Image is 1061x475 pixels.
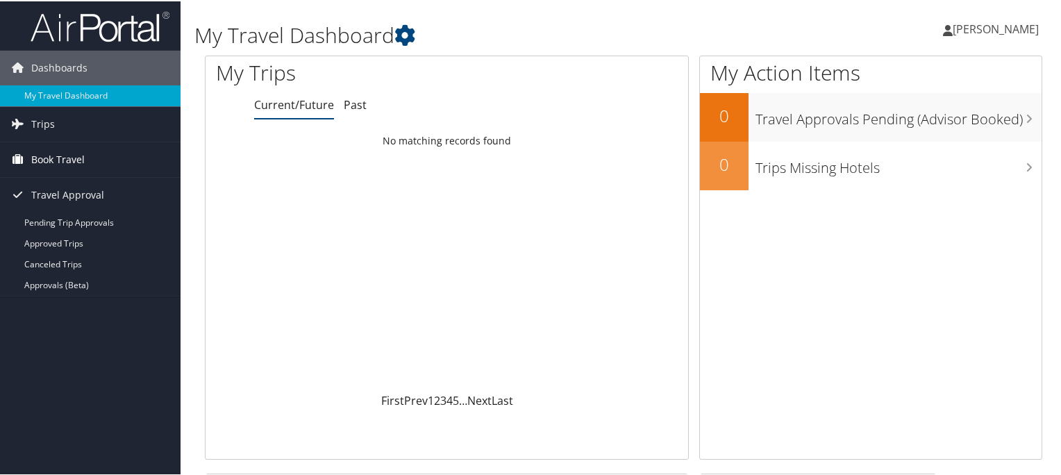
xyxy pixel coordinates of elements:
[453,392,459,407] a: 5
[194,19,767,49] h1: My Travel Dashboard
[440,392,446,407] a: 3
[492,392,513,407] a: Last
[31,176,104,211] span: Travel Approval
[428,392,434,407] a: 1
[700,103,749,126] h2: 0
[434,392,440,407] a: 2
[700,140,1042,189] a: 0Trips Missing Hotels
[755,101,1042,128] h3: Travel Approvals Pending (Advisor Booked)
[700,151,749,175] h2: 0
[700,57,1042,86] h1: My Action Items
[459,392,467,407] span: …
[467,392,492,407] a: Next
[700,92,1042,140] a: 0Travel Approvals Pending (Advisor Booked)
[381,392,404,407] a: First
[31,9,169,42] img: airportal-logo.png
[31,49,87,84] span: Dashboards
[446,392,453,407] a: 4
[404,392,428,407] a: Prev
[254,96,334,111] a: Current/Future
[943,7,1053,49] a: [PERSON_NAME]
[755,150,1042,176] h3: Trips Missing Hotels
[216,57,477,86] h1: My Trips
[31,106,55,140] span: Trips
[344,96,367,111] a: Past
[31,141,85,176] span: Book Travel
[206,127,688,152] td: No matching records found
[953,20,1039,35] span: [PERSON_NAME]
